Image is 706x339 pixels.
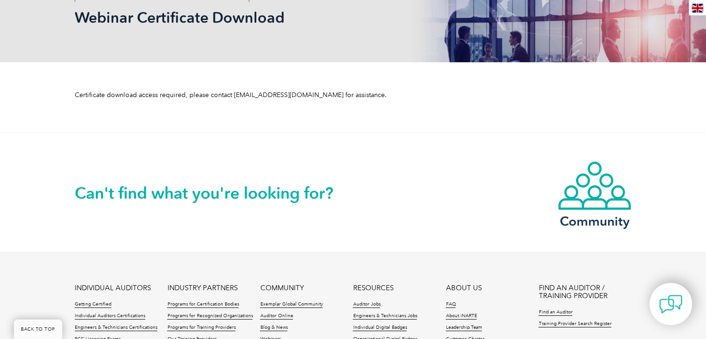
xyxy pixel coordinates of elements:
[692,4,703,13] img: en
[260,301,323,308] a: Exemplar Global Community
[75,325,157,331] a: Engineers & Technicians Certifications
[557,215,632,227] h3: Community
[75,186,353,201] h2: Can't find what you're looking for?
[446,284,481,292] a: ABOUT US
[167,301,239,308] a: Programs for Certification Bodies
[260,284,304,292] a: COMMUNITY
[659,293,682,316] img: contact-chat.png
[353,325,407,331] a: Individual Digital Badges
[538,284,631,300] a: FIND AN AUDITOR / TRAINING PROVIDER
[167,284,237,292] a: INDUSTRY PARTNERS
[75,313,145,319] a: Individual Auditors Certifications
[446,301,455,308] a: FAQ
[167,313,253,319] a: Programs for Recognized Organizations
[446,313,477,319] a: About iNARTE
[353,284,393,292] a: RESOURCES
[167,325,235,331] a: Programs for Training Providers
[353,301,380,308] a: Auditor Jobs
[75,62,632,132] div: Certificate download access required, please contact [EMAIL_ADDRESS][DOMAIN_NAME] for assistance.
[538,309,572,316] a: Find an Auditor
[75,284,151,292] a: INDIVIDUAL AUDITORS
[538,321,611,327] a: Training Provider Search Register
[557,161,632,211] img: icon-community.webp
[260,313,293,319] a: Auditor Online
[75,301,111,308] a: Getting Certified
[75,10,465,25] h2: Webinar Certificate Download
[557,161,632,227] a: Community
[14,319,62,339] a: BACK TO TOP
[353,313,417,319] a: Engineers & Technicians Jobs
[446,325,482,331] a: Leadership Team
[260,325,287,331] a: Blog & News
